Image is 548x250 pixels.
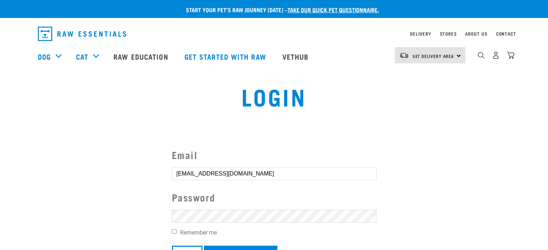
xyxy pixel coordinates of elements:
[172,190,377,205] label: Password
[288,8,379,11] a: take our quick pet questionnaire.
[38,27,126,41] img: Raw Essentials Logo
[410,32,431,35] a: Delivery
[172,228,377,237] label: Remember me
[172,229,177,234] input: Remember me
[440,32,457,35] a: Stores
[32,24,516,44] nav: dropdown navigation
[104,83,444,109] h1: Login
[177,42,275,71] a: Get started with Raw
[106,42,177,71] a: Raw Education
[275,42,318,71] a: Vethub
[399,52,409,59] img: van-moving.png
[465,32,487,35] a: About Us
[38,51,51,62] a: Dog
[507,51,514,59] img: home-icon@2x.png
[76,51,88,62] a: Cat
[496,32,516,35] a: Contact
[413,55,454,57] span: Set Delivery Area
[492,51,500,59] img: user.png
[478,52,485,59] img: home-icon-1@2x.png
[172,147,377,162] label: Email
